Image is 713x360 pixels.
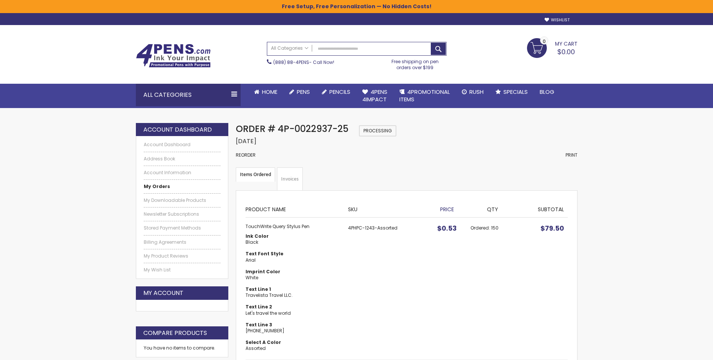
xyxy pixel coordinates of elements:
dd: Arial [246,257,341,263]
a: (888) 88-4PENS [273,59,309,65]
span: Rush [469,88,484,96]
a: Billing Agreements [144,239,221,245]
span: Blog [540,88,554,96]
a: 4PROMOTIONALITEMS [393,84,456,108]
dd: Let's travel the world [246,310,341,316]
dd: White [246,275,341,281]
span: 150 [491,225,499,231]
a: My Wish List [144,267,221,273]
span: $0.53 [437,224,457,233]
a: All Categories [267,42,312,55]
strong: Items Ordered [236,167,275,182]
span: Processing [359,125,396,136]
a: Wishlist [545,17,570,23]
th: SKU [344,200,427,217]
a: Rush [456,84,490,100]
th: Price [427,200,467,217]
a: Pens [283,84,316,100]
strong: Account Dashboard [143,126,212,134]
dd: Black [246,239,341,245]
span: - Call Now! [273,59,334,65]
a: 4Pens4impact [356,84,393,108]
a: Account Dashboard [144,142,221,148]
a: $0.00 0 [527,38,578,57]
a: Print [566,152,578,158]
dt: Imprint Color [246,269,341,275]
img: 4Pens Custom Pens and Promotional Products [136,44,211,68]
span: 4Pens 4impact [362,88,387,103]
span: 0 [543,38,546,45]
td: 4PHPC-1243-Assorted [344,218,427,359]
dt: Text Line 3 [246,322,341,328]
dd: [PHONE_NUMBER] [246,328,341,334]
a: Address Book [144,156,221,162]
th: Qty [467,200,519,217]
a: My Downloadable Products [144,197,221,203]
th: Subtotal [518,200,567,217]
a: My Product Reviews [144,253,221,259]
span: $79.50 [540,224,564,233]
dt: Text Line 1 [246,286,341,292]
strong: My Orders [144,183,170,190]
dt: Text Line 2 [246,304,341,310]
dt: Text Font Style [246,251,341,257]
div: Free shipping on pen orders over $199 [384,56,447,71]
span: Home [262,88,277,96]
strong: My Account [143,289,183,297]
span: Specials [503,88,528,96]
dd: Travelista Travel LLC. [246,292,341,298]
strong: TouchWrite Query Stylus Pen [246,224,341,230]
dd: Assorted [246,345,341,351]
a: Reorder [236,152,256,158]
span: [DATE] [236,137,256,145]
a: Invoices [277,167,303,191]
div: You have no items to compare. [136,339,229,357]
a: Home [248,84,283,100]
a: Pencils [316,84,356,100]
a: Stored Payment Methods [144,225,221,231]
strong: Compare Products [143,329,207,337]
div: All Categories [136,84,241,106]
span: All Categories [271,45,308,51]
dt: Ink Color [246,233,341,239]
th: Product Name [246,200,344,217]
a: My Orders [144,184,221,190]
span: Order # 4P-0022937-25 [236,123,348,135]
span: Pencils [329,88,350,96]
span: Ordered [470,225,491,231]
a: Blog [534,84,560,100]
dt: Select A Color [246,339,341,345]
span: $0.00 [557,47,575,56]
a: Specials [490,84,534,100]
span: Pens [297,88,310,96]
a: Account Information [144,170,221,176]
a: Newsletter Subscriptions [144,211,221,217]
span: 4PROMOTIONAL ITEMS [399,88,450,103]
